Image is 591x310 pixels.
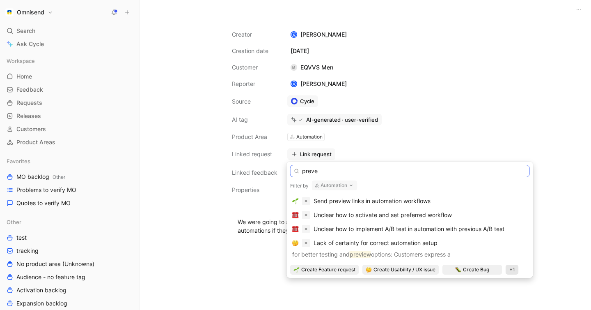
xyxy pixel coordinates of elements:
img: 🐛 [456,267,461,273]
span: Lack of certainty for correct automation setup [314,239,438,246]
span: Unclear how to activate and set preferred workflow [314,211,452,218]
div: Filter by [290,183,309,189]
div: +1 [506,265,519,275]
input: Search... [290,165,530,177]
img: 🤔 [366,267,372,273]
img: 🤔 [292,240,299,246]
span: Create Feature request [301,266,355,274]
p: for better testing and options: Customers express a [292,250,528,259]
img: ☎️ [292,226,299,232]
button: Automation [312,180,357,190]
img: 🌱 [294,267,300,273]
mark: preview [350,251,371,258]
img: 🌱 [292,198,299,204]
span: Create Bug [463,266,489,274]
img: ☎️ [292,212,299,218]
span: Create Usability / UX issue [373,266,435,274]
span: Send preview links in automation workflows [314,197,431,204]
span: Unclear how to implement A/B test in automation with previous A/B test [314,225,504,232]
